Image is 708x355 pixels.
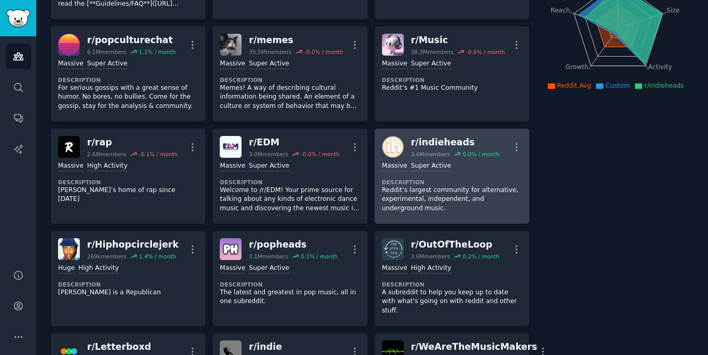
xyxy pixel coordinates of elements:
a: rapr/rap2.6Mmembers-0.1% / monthMassiveHigh ActivityDescription[PERSON_NAME]’s home of rap since ... [51,129,205,224]
div: -0.0 % / month [304,48,343,56]
div: 1.1 % / month [139,48,176,56]
div: -0.0 % / month [466,48,505,56]
div: r/ EDM [249,136,339,149]
div: Super Active [411,59,451,69]
dt: Description [220,179,360,186]
a: EDMr/EDM3.0Mmembers-0.0% / monthMassiveSuper ActiveDescriptionWelcome to /r/EDM! Your prime sourc... [213,129,367,224]
dt: Description [58,281,198,288]
p: Memes! A way of describing cultural information being shared. An element of a culture or system o... [220,84,360,111]
div: 3.6M members [411,253,450,260]
div: r/ popheads [249,238,337,251]
div: Massive [58,59,83,69]
div: 1.4 % / month [139,253,176,260]
p: The latest and greatest in pop music, all in one subreddit. [220,288,360,306]
div: r/ popculturechat [87,34,176,47]
p: Reddit’s #1 Music Community [382,84,522,93]
div: Massive [58,161,83,171]
div: r/ memes [249,34,343,47]
div: Massive [220,59,245,69]
div: 3.0M members [249,151,288,158]
div: 6.1M members [87,48,126,56]
a: indieheadsr/indieheads3.6Mmembers0.0% / monthMassiveSuper ActiveDescriptionReddit’s largest commu... [375,129,529,224]
div: 0.2 % / month [463,253,500,260]
div: r/ Hiphopcirclejerk [87,238,179,251]
div: High Activity [411,264,451,274]
div: Super Active [87,59,128,69]
dt: Description [382,76,522,84]
img: rap [58,136,80,158]
tspan: Activity [648,63,672,71]
a: popculturechatr/popculturechat6.1Mmembers1.1% / monthMassiveSuper ActiveDescriptionFor serious go... [51,26,205,121]
img: EDM [220,136,242,158]
div: Super Active [249,161,289,171]
div: -0.1 % / month [139,151,178,158]
p: A subreddit to help you keep up to date with what's going on with reddit and other stuff. [382,288,522,316]
img: popheads [220,238,242,260]
div: 35.5M members [249,48,291,56]
p: Welcome to /r/EDM! Your prime source for talking about any kinds of electronic dance music and di... [220,186,360,213]
span: r/indieheads [644,82,684,89]
div: High Activity [87,161,128,171]
div: -0.0 % / month [301,151,339,158]
tspan: Growth [565,63,588,71]
div: Super Active [249,264,289,274]
img: popculturechat [58,34,80,56]
a: popheadsr/popheads3.1Mmembers0.1% / monthMassiveSuper ActiveDescriptionThe latest and greatest in... [213,231,367,326]
dt: Description [382,179,522,186]
dt: Description [382,281,522,288]
p: [PERSON_NAME]’s home of rap since [DATE] [58,186,198,204]
div: 0.0 % / month [463,151,500,158]
tspan: Reach [550,6,570,13]
p: Reddit’s largest community for alternative, experimental, independent, and underground music. [382,186,522,213]
div: 2.6M members [87,151,126,158]
div: Massive [382,59,407,69]
img: OutOfTheLoop [382,238,404,260]
dt: Description [58,76,198,84]
div: Massive [382,264,407,274]
div: Massive [220,161,245,171]
div: Huge [58,264,75,274]
div: Massive [220,264,245,274]
img: indieheads [382,136,404,158]
div: r/ indieheads [411,136,500,149]
div: High Activity [78,264,119,274]
img: GummySearch logo [6,9,30,28]
span: Custom [605,82,630,89]
dt: Description [58,179,198,186]
img: Music [382,34,404,56]
div: 3.1M members [249,253,288,260]
div: Massive [382,161,407,171]
img: memes [220,34,242,56]
dt: Description [220,76,360,84]
p: For serious gossips with a great sense of humor. No bores, no bullies. Come for the gossip, stay ... [58,84,198,111]
div: Super Active [249,59,289,69]
span: Reddit Avg [557,82,591,89]
a: Musicr/Music38.3Mmembers-0.0% / monthMassiveSuper ActiveDescriptionReddit’s #1 Music Community [375,26,529,121]
div: r/ OutOfTheLoop [411,238,500,251]
div: Super Active [411,161,451,171]
tspan: Size [667,6,679,13]
a: OutOfTheLoopr/OutOfTheLoop3.6Mmembers0.2% / monthMassiveHigh ActivityDescriptionA subreddit to he... [375,231,529,326]
div: 0.1 % / month [301,253,337,260]
dt: Description [220,281,360,288]
div: 38.3M members [411,48,454,56]
div: 3.6M members [411,151,450,158]
a: memesr/memes35.5Mmembers-0.0% / monthMassiveSuper ActiveDescriptionMemes! A way of describing cul... [213,26,367,121]
a: Hiphopcirclejerkr/Hiphopcirclejerk269kmembers1.4% / monthHugeHigh ActivityDescription[PERSON_NAME... [51,231,205,326]
div: 269k members [87,253,126,260]
div: r/ WeAreTheMusicMakers [411,340,537,353]
div: r/ indie [249,340,337,353]
p: [PERSON_NAME] is a Republican [58,288,198,297]
div: r/ rap [87,136,178,149]
div: r/ Music [411,34,505,47]
img: Hiphopcirclejerk [58,238,80,260]
div: r/ Letterboxd [87,340,176,353]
